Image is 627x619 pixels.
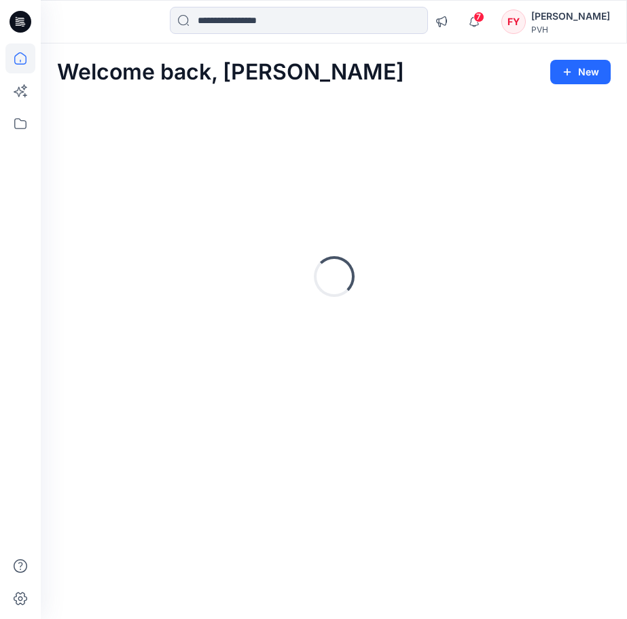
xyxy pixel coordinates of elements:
span: 7 [473,12,484,22]
div: PVH [531,24,610,35]
button: New [550,60,611,84]
h2: Welcome back, [PERSON_NAME] [57,60,404,85]
div: [PERSON_NAME] [531,8,610,24]
div: FY [501,10,526,34]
